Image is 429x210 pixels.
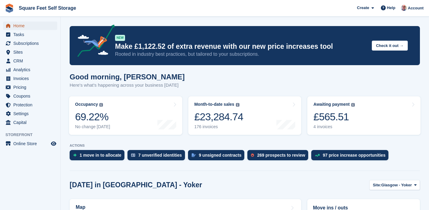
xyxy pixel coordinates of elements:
span: Protection [13,101,50,109]
span: Storefront [5,132,60,138]
h2: Map [76,205,85,210]
a: 1 move in to allocate [70,150,127,163]
span: Subscriptions [13,39,50,48]
span: Capital [13,118,50,127]
a: 269 prospects to review [247,150,311,163]
button: Site: Glasgow - Yoker [369,180,420,190]
span: CRM [13,57,50,65]
a: Month-to-date sales £23,284.74 176 invoices [188,96,302,135]
p: Make £1,122.52 of extra revenue with our new price increases tool [115,42,367,51]
img: verify_identity-adf6edd0f0f0b5bbfe63781bf79b02c33cf7c696d77639b501bdc392416b5a36.svg [131,153,135,157]
img: price_increase_opportunities-93ffe204e8149a01c8c9dc8f82e8f89637d9d84a8eef4429ea346261dce0b2c0.svg [315,154,320,157]
div: £565.51 [313,111,355,123]
span: Invoices [13,74,50,83]
a: menu [3,92,57,100]
span: Analytics [13,65,50,74]
span: Create [357,5,369,11]
img: stora-icon-8386f47178a22dfd0bd8f6a31ec36ba5ce8667c1dd55bd0f319d3a0aa187defe.svg [5,4,14,13]
a: 9 unsigned contracts [188,150,248,163]
span: Pricing [13,83,50,92]
span: Account [408,5,424,11]
a: 97 price increase opportunities [311,150,391,163]
div: £23,284.74 [194,111,243,123]
div: Month-to-date sales [194,102,234,107]
a: menu [3,101,57,109]
a: Awaiting payment £565.51 4 invoices [307,96,421,135]
img: icon-info-grey-7440780725fd019a000dd9b08b2336e03edf1995a4989e88bcd33f0948082b44.svg [236,103,239,107]
a: menu [3,139,57,148]
a: menu [3,118,57,127]
a: menu [3,109,57,118]
img: contract_signature_icon-13c848040528278c33f63329250d36e43548de30e8caae1d1a13099fd9432cc5.svg [192,153,196,157]
div: 9 unsigned contracts [199,153,242,158]
div: 69.22% [75,111,110,123]
span: Tasks [13,30,50,39]
a: Preview store [50,140,57,147]
p: ACTIONS [70,144,420,148]
span: Site: [373,182,381,188]
a: menu [3,83,57,92]
img: move_ins_to_allocate_icon-fdf77a2bb77ea45bf5b3d319d69a93e2d87916cf1d5bf7949dd705db3b84f3ca.svg [73,153,77,157]
button: Check it out → [372,41,408,51]
span: Glasgow - Yoker [381,182,412,188]
div: 7 unverified identities [138,153,182,158]
img: David Greer [401,5,407,11]
span: Home [13,22,50,30]
h2: [DATE] in [GEOGRAPHIC_DATA] - Yoker [70,181,202,189]
p: Here's what's happening across your business [DATE] [70,82,185,89]
div: Occupancy [75,102,98,107]
div: 97 price increase opportunities [323,153,385,158]
div: 176 invoices [194,124,243,129]
div: 1 move in to allocate [80,153,121,158]
span: Online Store [13,139,50,148]
div: 4 invoices [313,124,355,129]
a: menu [3,22,57,30]
div: No change [DATE] [75,124,110,129]
span: Sites [13,48,50,56]
a: menu [3,39,57,48]
div: NEW [115,35,125,41]
h1: Good morning, [PERSON_NAME] [70,73,185,81]
span: Coupons [13,92,50,100]
a: menu [3,57,57,65]
div: Awaiting payment [313,102,350,107]
a: Occupancy 69.22% No change [DATE] [69,96,182,135]
img: prospect-51fa495bee0391a8d652442698ab0144808aea92771e9ea1ae160a38d050c398.svg [251,153,254,157]
a: menu [3,30,57,39]
img: icon-info-grey-7440780725fd019a000dd9b08b2336e03edf1995a4989e88bcd33f0948082b44.svg [99,103,103,107]
a: 7 unverified identities [127,150,188,163]
img: price-adjustments-announcement-icon-8257ccfd72463d97f412b2fc003d46551f7dbcb40ab6d574587a9cd5c0d94... [72,25,115,59]
span: Settings [13,109,50,118]
img: icon-info-grey-7440780725fd019a000dd9b08b2336e03edf1995a4989e88bcd33f0948082b44.svg [351,103,355,107]
a: menu [3,48,57,56]
div: 269 prospects to review [257,153,305,158]
a: Square Feet Self Storage [16,3,78,13]
p: Rooted in industry best practices, but tailored to your subscriptions. [115,51,367,58]
a: menu [3,65,57,74]
span: Help [387,5,395,11]
a: menu [3,74,57,83]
